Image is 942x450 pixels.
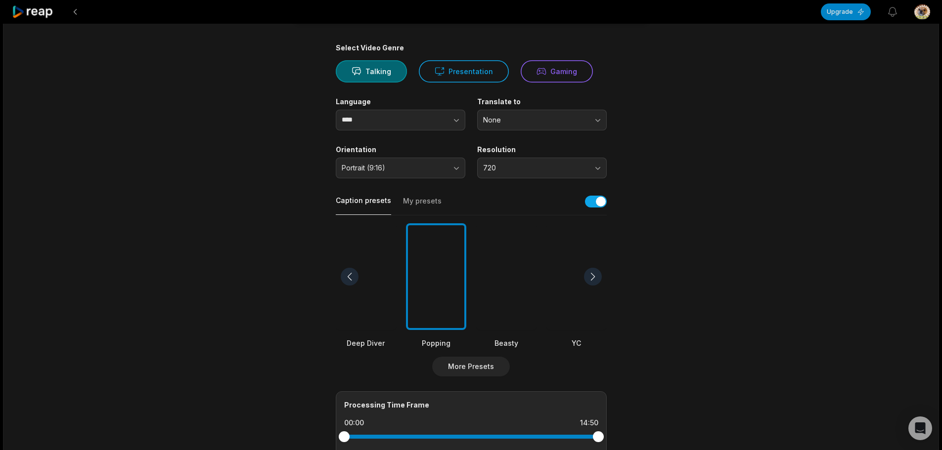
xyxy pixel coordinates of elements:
label: Resolution [477,145,607,154]
span: Portrait (9:16) [342,164,446,172]
div: YC [546,338,607,348]
label: Language [336,97,465,106]
label: Translate to [477,97,607,106]
div: 14:50 [580,418,598,428]
button: Talking [336,60,407,82]
div: Beasty [476,338,537,348]
div: Popping [406,338,466,348]
button: Presentation [419,60,509,82]
button: 720 [477,158,607,178]
label: Orientation [336,145,465,154]
div: 00:00 [344,418,364,428]
button: Gaming [521,60,593,82]
button: Portrait (9:16) [336,158,465,178]
button: Caption presets [336,196,391,215]
span: 720 [483,164,587,172]
button: More Presets [432,357,510,376]
span: None [483,116,587,124]
div: Processing Time Frame [344,400,598,410]
button: None [477,110,607,130]
div: Select Video Genre [336,43,607,52]
div: Deep Diver [336,338,396,348]
button: My presets [403,196,442,215]
button: Upgrade [821,3,871,20]
div: Open Intercom Messenger [908,416,932,440]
